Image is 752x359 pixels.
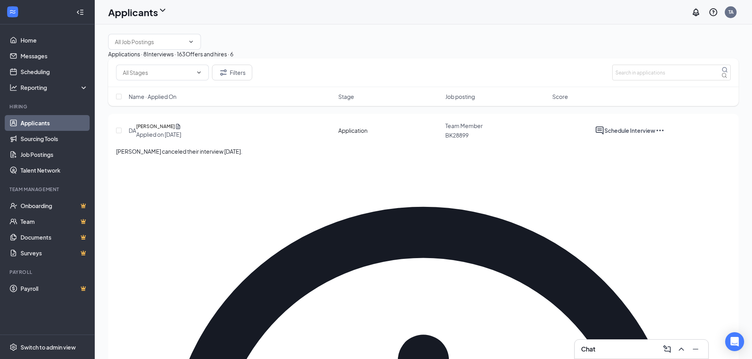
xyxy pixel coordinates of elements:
[604,126,655,135] button: Schedule Interview
[21,198,88,214] a: OnboardingCrown
[21,32,88,48] a: Home
[212,65,252,80] button: Filter Filters
[709,7,718,17] svg: QuestionInfo
[129,93,176,100] span: Name · Applied On
[175,123,181,130] svg: Document
[552,93,568,100] span: Score
[338,126,368,134] div: Application
[136,130,181,138] div: Applied on [DATE]
[21,131,88,147] a: Sourcing Tools
[158,6,167,15] svg: ChevronDown
[21,281,88,296] a: PayrollCrown
[147,50,186,58] div: Interviews · 163
[595,126,604,135] svg: ActiveChat
[136,123,175,130] h5: [PERSON_NAME]
[338,93,354,100] span: Stage
[219,68,228,77] svg: Filter
[661,343,673,355] button: ComposeMessage
[728,9,733,15] div: TA
[445,93,475,100] span: Job posting
[21,115,88,131] a: Applicants
[9,103,86,110] div: Hiring
[691,7,701,17] svg: Notifications
[108,50,147,58] div: Applications · 8
[9,8,17,16] svg: WorkstreamLogo
[76,8,84,16] svg: Collapse
[9,186,86,193] div: Team Management
[9,343,17,351] svg: Settings
[445,122,483,129] span: Team Member
[689,343,702,355] button: Minimize
[9,269,86,275] div: Payroll
[21,64,88,80] a: Scheduling
[445,132,469,139] span: BK28899
[722,67,728,73] svg: MagnifyingGlass
[108,6,158,19] h1: Applicants
[725,332,744,351] div: Open Intercom Messenger
[655,126,665,135] svg: Ellipses
[677,344,686,354] svg: ChevronUp
[662,344,672,354] svg: ComposeMessage
[21,162,88,178] a: Talent Network
[675,343,688,355] button: ChevronUp
[21,147,88,162] a: Job Postings
[21,229,88,245] a: DocumentsCrown
[188,39,194,45] svg: ChevronDown
[21,84,88,91] div: Reporting
[186,50,233,58] div: Offers and hires · 6
[115,37,185,46] input: All Job Postings
[21,343,76,351] div: Switch to admin view
[123,68,193,77] input: All Stages
[196,69,202,76] svg: ChevronDown
[691,344,700,354] svg: Minimize
[21,48,88,64] a: Messages
[581,345,595,353] h3: Chat
[21,245,88,261] a: SurveysCrown
[129,126,136,134] div: DA
[9,84,17,91] svg: Analysis
[612,65,731,80] input: Search in applications
[21,214,88,229] a: TeamCrown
